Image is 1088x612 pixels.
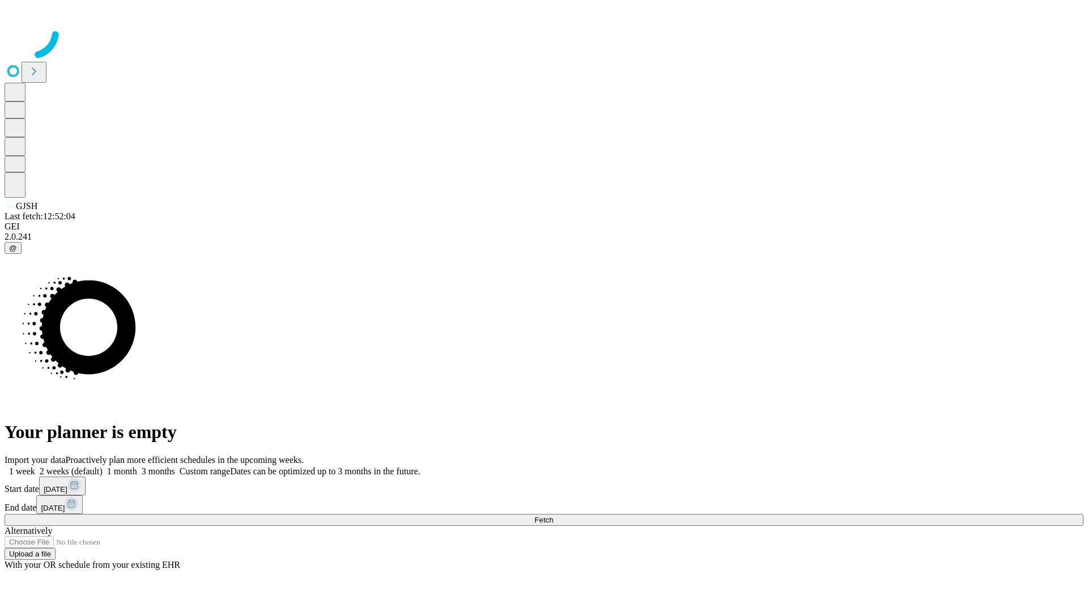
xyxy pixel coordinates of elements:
[5,211,75,221] span: Last fetch: 12:52:04
[5,560,180,569] span: With your OR schedule from your existing EHR
[5,232,1083,242] div: 2.0.241
[5,242,22,254] button: @
[5,526,52,535] span: Alternatively
[5,495,1083,514] div: End date
[5,514,1083,526] button: Fetch
[36,495,83,514] button: [DATE]
[5,422,1083,443] h1: Your planner is empty
[107,466,137,476] span: 1 month
[9,244,17,252] span: @
[5,548,56,560] button: Upload a file
[41,504,65,512] span: [DATE]
[5,455,66,465] span: Import your data
[142,466,175,476] span: 3 months
[66,455,304,465] span: Proactively plan more efficient schedules in the upcoming weeks.
[16,201,37,211] span: GJSH
[534,516,553,524] span: Fetch
[9,466,35,476] span: 1 week
[39,477,86,495] button: [DATE]
[5,222,1083,232] div: GEI
[40,466,103,476] span: 2 weeks (default)
[180,466,230,476] span: Custom range
[5,477,1083,495] div: Start date
[44,485,67,494] span: [DATE]
[230,466,420,476] span: Dates can be optimized up to 3 months in the future.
